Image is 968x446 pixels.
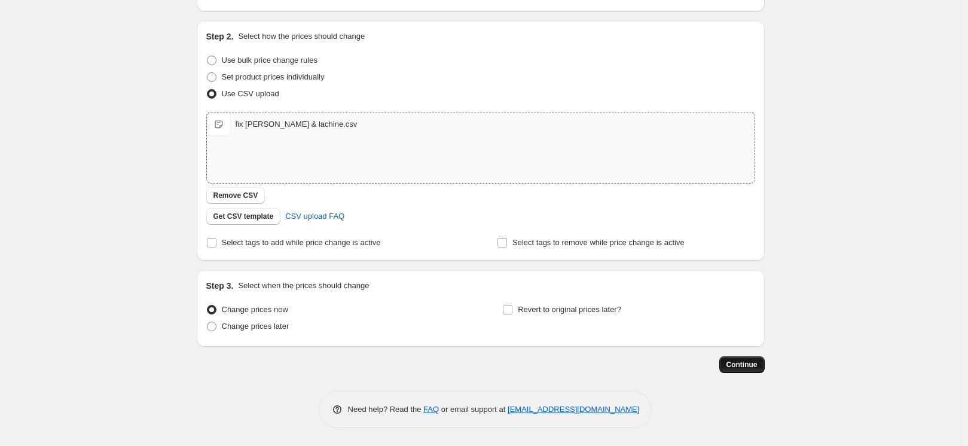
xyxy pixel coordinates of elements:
[285,210,344,222] span: CSV upload FAQ
[518,305,621,314] span: Revert to original prices later?
[222,238,381,247] span: Select tags to add while price change is active
[206,208,281,225] button: Get CSV template
[719,356,765,373] button: Continue
[222,89,279,98] span: Use CSV upload
[213,212,274,221] span: Get CSV template
[348,405,424,414] span: Need help? Read the
[238,280,369,292] p: Select when the prices should change
[726,360,758,369] span: Continue
[222,305,288,314] span: Change prices now
[512,238,685,247] span: Select tags to remove while price change is active
[278,207,352,226] a: CSV upload FAQ
[206,280,234,292] h2: Step 3.
[222,72,325,81] span: Set product prices individually
[439,405,508,414] span: or email support at
[236,118,358,130] div: fix [PERSON_NAME] & lachine.csv
[206,30,234,42] h2: Step 2.
[213,191,258,200] span: Remove CSV
[508,405,639,414] a: [EMAIL_ADDRESS][DOMAIN_NAME]
[222,56,317,65] span: Use bulk price change rules
[238,30,365,42] p: Select how the prices should change
[206,187,265,204] button: Remove CSV
[222,322,289,331] span: Change prices later
[423,405,439,414] a: FAQ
